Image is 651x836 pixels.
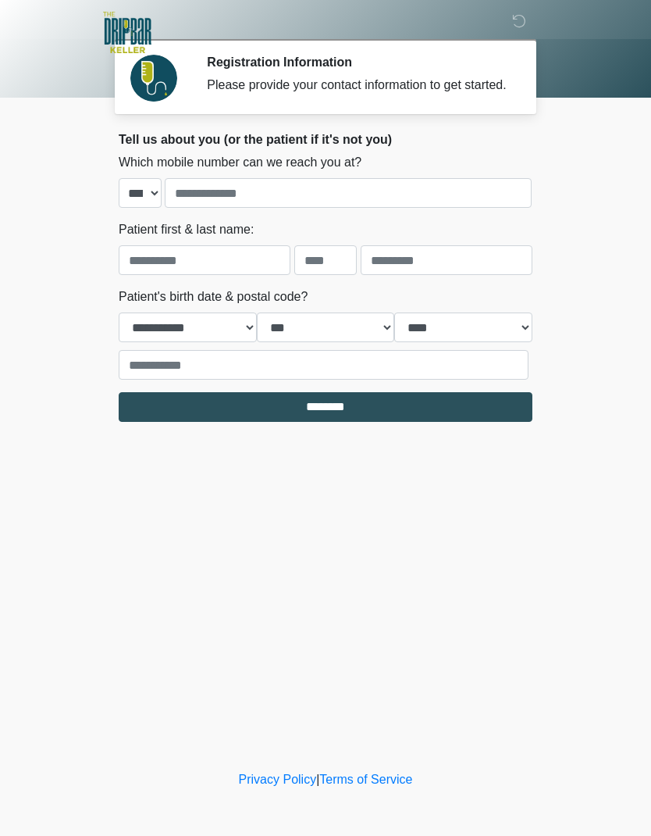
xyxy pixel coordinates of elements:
[119,220,254,239] label: Patient first & last name:
[119,153,361,172] label: Which mobile number can we reach you at?
[319,773,412,786] a: Terms of Service
[316,773,319,786] a: |
[130,55,177,102] img: Agent Avatar
[103,12,151,53] img: The DRIPBaR - Keller Logo
[119,132,532,147] h2: Tell us about you (or the patient if it's not you)
[239,773,317,786] a: Privacy Policy
[119,288,308,306] label: Patient's birth date & postal code?
[207,76,509,95] div: Please provide your contact information to get started.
